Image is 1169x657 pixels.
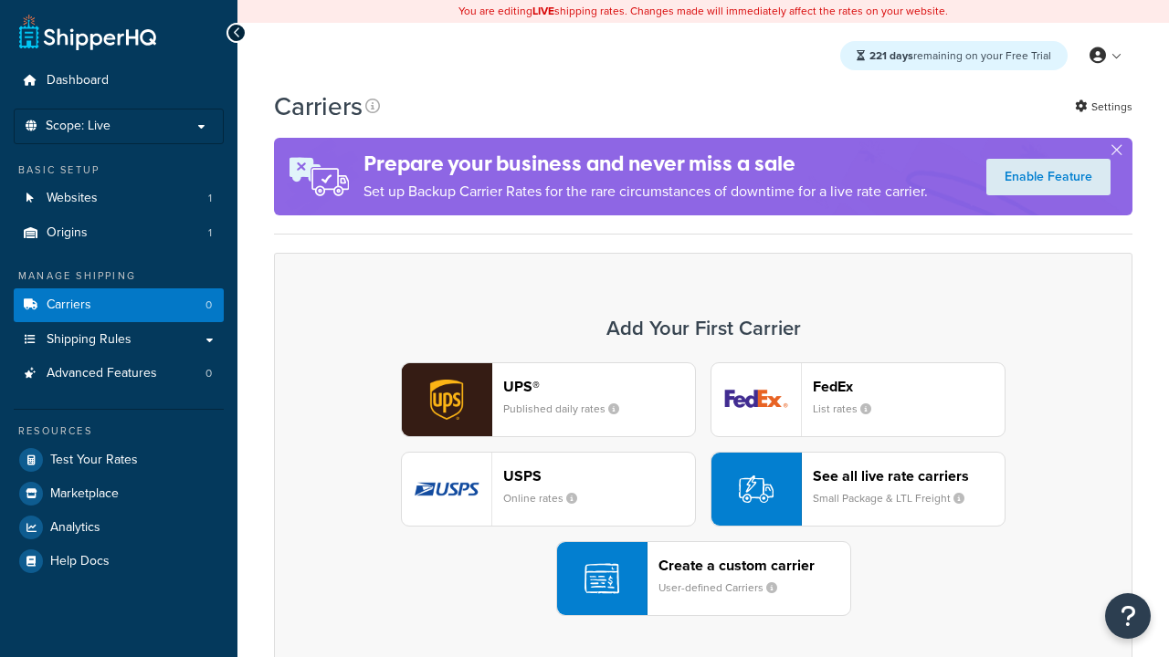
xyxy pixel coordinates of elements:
small: User-defined Carriers [658,579,792,596]
header: FedEx [813,378,1005,395]
span: Analytics [50,520,100,536]
img: fedEx logo [711,363,801,436]
li: Websites [14,182,224,215]
span: Help Docs [50,554,110,569]
button: ups logoUPS®Published daily rates [401,362,696,437]
small: Online rates [503,490,592,506]
img: icon-carrier-liverate-becf4550.svg [739,472,774,506]
div: Manage Shipping [14,268,224,284]
span: Shipping Rules [47,332,132,348]
small: Published daily rates [503,401,634,417]
h3: Add Your First Carrier [293,318,1113,339]
span: Scope: Live [46,119,111,134]
a: ShipperHQ Home [19,14,156,50]
span: 0 [205,297,212,313]
span: Websites [47,191,98,206]
a: Enable Feature [986,159,1111,195]
span: Carriers [47,297,91,313]
li: Carriers [14,288,224,322]
span: Test Your Rates [50,453,138,468]
button: Create a custom carrierUser-defined Carriers [556,541,851,616]
div: Resources [14,423,224,439]
li: Advanced Features [14,357,224,391]
p: Set up Backup Carrier Rates for the rare circumstances of downtime for a live rate carrier. [363,179,928,204]
a: Advanced Features 0 [14,357,224,391]
span: 0 [205,366,212,381]
a: Test Your Rates [14,443,224,476]
li: Origins [14,216,224,250]
a: Marketplace [14,477,224,510]
a: Carriers 0 [14,288,224,322]
button: usps logoUSPSOnline rates [401,452,696,527]
button: Open Resource Center [1105,593,1151,639]
small: Small Package & LTL Freight [813,490,979,506]
button: fedEx logoFedExList rates [711,362,1006,437]
header: USPS [503,467,695,485]
img: ups logo [402,363,491,436]
a: Dashboard [14,64,224,98]
span: 1 [208,225,212,241]
b: LIVE [532,3,554,19]
h1: Carriers [274,89,363,124]
a: Analytics [14,511,224,544]
span: 1 [208,191,212,206]
span: Marketplace [50,486,119,502]
a: Origins 1 [14,216,224,250]
span: Dashboard [47,73,109,89]
a: Settings [1075,94,1132,120]
span: Origins [47,225,88,241]
a: Websites 1 [14,182,224,215]
div: remaining on your Free Trial [840,41,1068,70]
a: Shipping Rules [14,323,224,357]
h4: Prepare your business and never miss a sale [363,149,928,179]
img: icon-carrier-custom-c93b8a24.svg [584,561,619,596]
header: UPS® [503,378,695,395]
span: Advanced Features [47,366,157,381]
header: Create a custom carrier [658,557,850,574]
div: Basic Setup [14,162,224,178]
strong: 221 days [869,47,913,64]
header: See all live rate carriers [813,467,1005,485]
a: Help Docs [14,545,224,578]
button: See all live rate carriersSmall Package & LTL Freight [711,452,1006,527]
small: List rates [813,401,886,417]
img: usps logo [402,453,491,526]
img: ad-rules-rateshop-fe6ec290ccb7230408bd80ed9643f0289d75e0ffd9eb532fc0e269fcd187b520.png [274,138,363,215]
